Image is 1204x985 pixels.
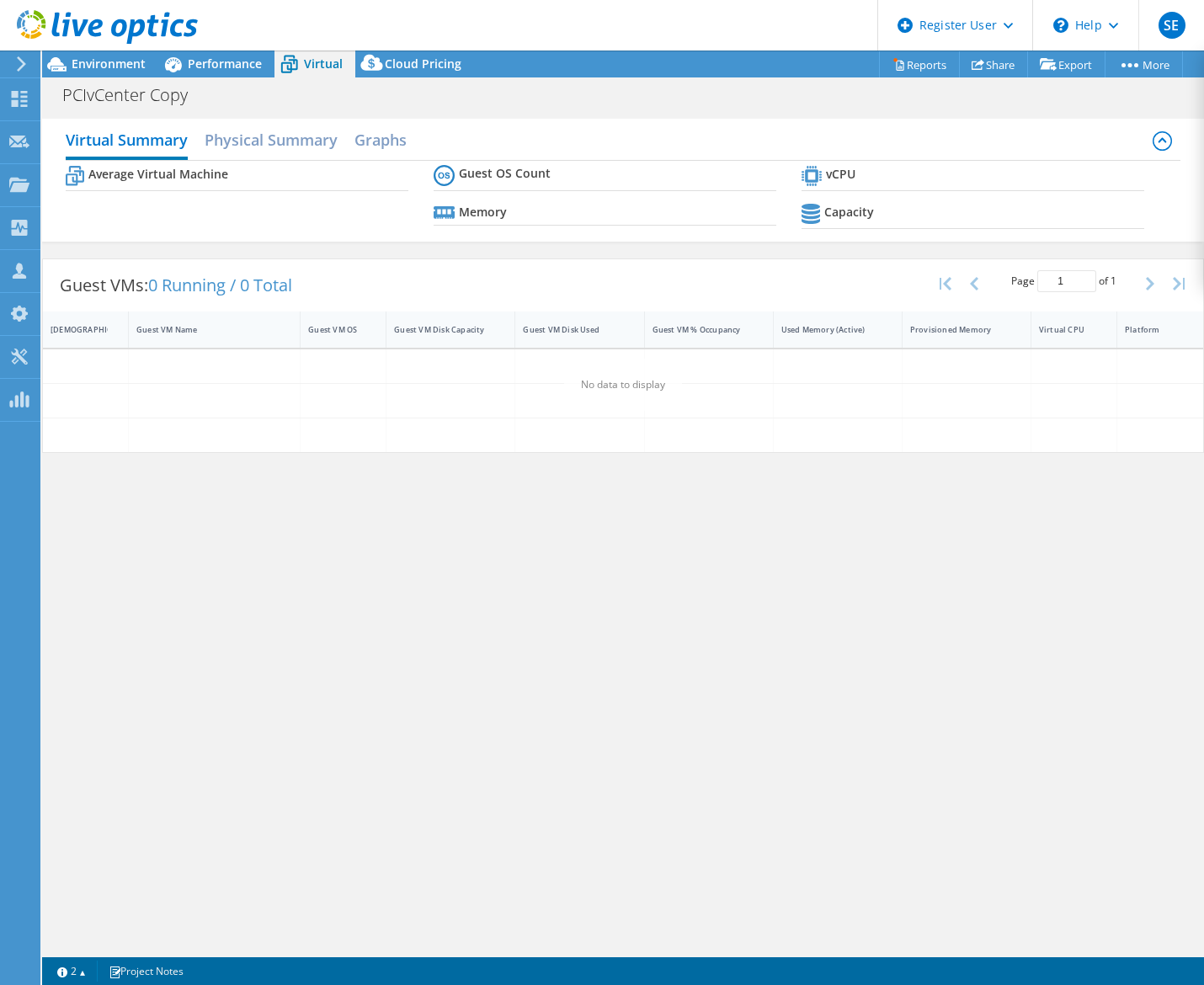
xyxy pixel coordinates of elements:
[304,56,343,72] span: Virtual
[43,259,309,311] div: Guest VMs:
[136,324,272,335] div: Guest VM Name
[523,324,615,335] div: Guest VM Disk Used
[459,204,507,221] b: Memory
[826,166,855,183] b: vCPU
[308,324,358,335] div: Guest VM OS
[459,165,551,182] b: Guest OS Count
[1111,274,1116,288] span: 1
[354,123,407,157] h2: Graphs
[1039,324,1089,335] div: Virtual CPU
[1053,18,1068,33] svg: \n
[1011,270,1116,292] span: Page of
[45,961,98,982] a: 2
[1159,12,1185,39] span: SE
[188,56,262,72] span: Performance
[72,56,146,72] span: Environment
[1037,270,1096,292] input: jump to page
[1125,324,1175,335] div: Platform
[205,123,338,157] h2: Physical Summary
[88,166,228,183] b: Average Virtual Machine
[879,51,960,77] a: Reports
[781,324,874,335] div: Used Memory (Active)
[148,274,292,296] span: 0 Running / 0 Total
[55,86,214,104] h1: PCIvCenter Copy
[66,123,188,160] h2: Virtual Summary
[824,204,874,221] b: Capacity
[97,961,195,982] a: Project Notes
[1027,51,1105,77] a: Export
[653,324,745,335] div: Guest VM % Occupancy
[51,324,100,335] div: [DEMOGRAPHIC_DATA]
[385,56,461,72] span: Cloud Pricing
[959,51,1028,77] a: Share
[394,324,487,335] div: Guest VM Disk Capacity
[1105,51,1183,77] a: More
[910,324,1003,335] div: Provisioned Memory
